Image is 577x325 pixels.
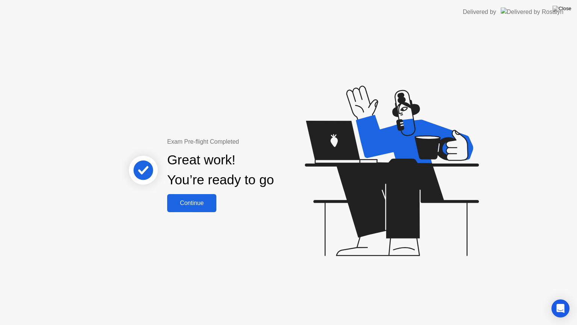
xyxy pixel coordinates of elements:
[167,137,322,146] div: Exam Pre-flight Completed
[501,8,563,16] img: Delivered by Rosalyn
[551,299,569,317] div: Open Intercom Messenger
[553,6,571,12] img: Close
[463,8,496,17] div: Delivered by
[167,150,274,190] div: Great work! You’re ready to go
[169,200,214,207] div: Continue
[167,194,216,212] button: Continue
